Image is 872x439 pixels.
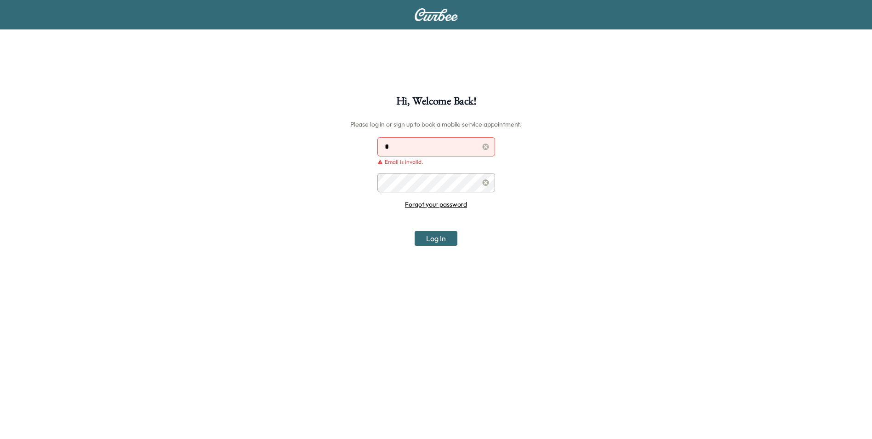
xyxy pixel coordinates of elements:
[377,158,495,166] div: Email is invalid.
[415,231,457,246] button: Log In
[350,117,522,132] h6: Please log in or sign up to book a mobile service appointment.
[405,200,467,208] a: Forgot your password
[396,96,476,111] h1: Hi, Welcome Back!
[414,8,458,21] img: Curbee Logo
